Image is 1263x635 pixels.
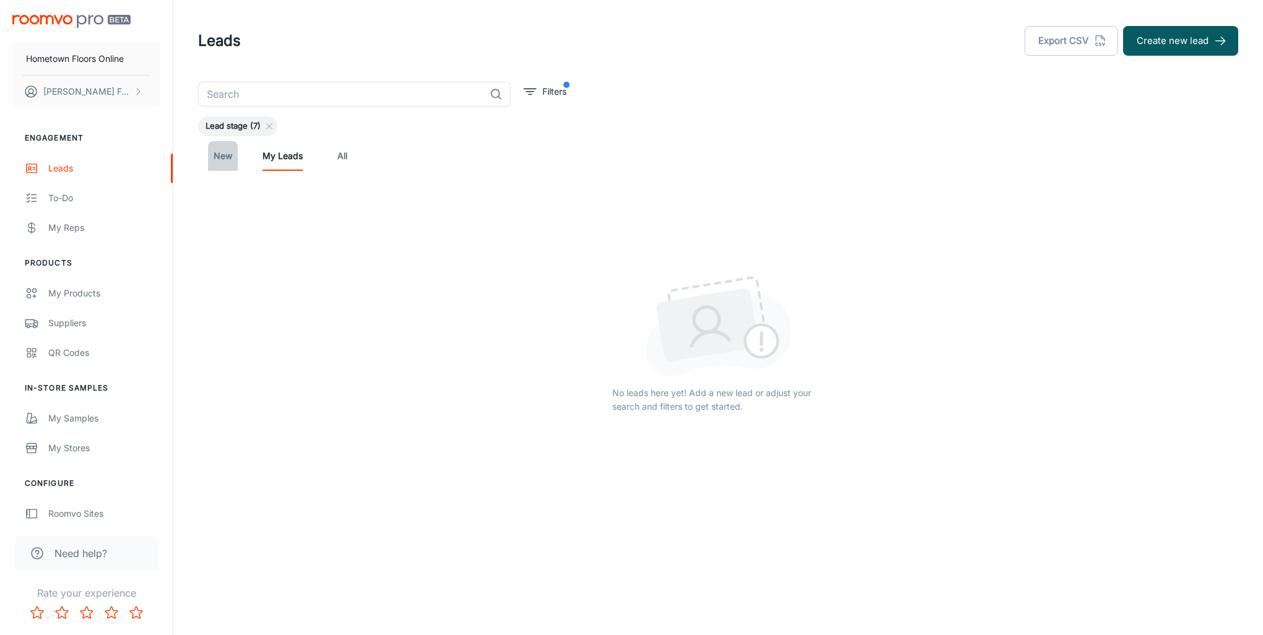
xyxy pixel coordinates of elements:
div: Lead stage (7) [198,116,277,136]
button: [PERSON_NAME] Foulon [12,76,160,108]
div: My Reps [48,221,160,235]
p: Filters [542,85,566,98]
p: [PERSON_NAME] Foulon [43,85,131,98]
div: My Stores [48,441,160,455]
input: Search [198,82,485,106]
p: Rate your experience [10,585,163,600]
div: Roomvo Sites [48,507,160,521]
div: Suppliers [48,316,160,330]
div: To-do [48,191,160,205]
button: Create new lead [1123,26,1238,56]
div: My Products [48,287,160,300]
p: No leads here yet! Add a new lead or adjust your search and filters to get started. [612,386,825,413]
p: Hometown Floors Online [26,52,124,66]
a: New [208,141,238,171]
img: Roomvo PRO Beta [12,15,131,28]
span: Lead stage (7) [198,120,268,132]
img: lead_empty_state.png [646,276,791,376]
div: Leads [48,162,160,175]
div: My Samples [48,412,160,425]
a: My Leads [263,141,303,171]
button: Hometown Floors Online [12,43,160,75]
h1: Leads [198,30,241,52]
button: filter [521,82,570,102]
span: Need help? [54,546,107,561]
div: QR Codes [48,346,160,360]
button: Export CSV [1025,26,1118,56]
a: All [328,141,357,171]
